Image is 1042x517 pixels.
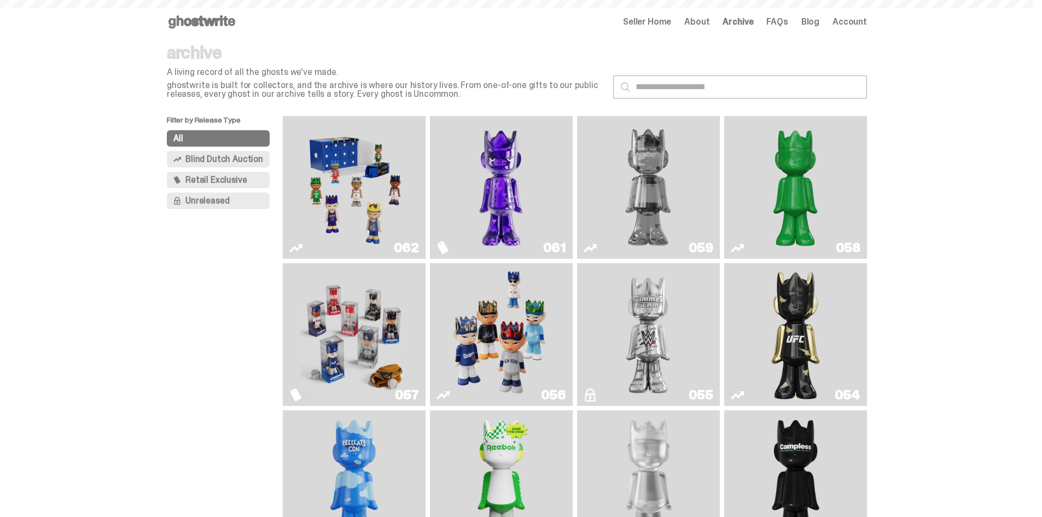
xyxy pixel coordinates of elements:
img: Game Face (2025) [300,120,408,254]
span: Blind Dutch Auction [185,155,263,164]
button: Unreleased [167,193,270,209]
div: 059 [689,241,713,254]
a: Ruby [731,268,860,402]
img: Fantasy [447,120,555,254]
a: FAQs [766,18,788,26]
button: Blind Dutch Auction [167,151,270,167]
div: 056 [541,388,566,402]
span: Retail Exclusive [185,176,247,184]
div: 058 [836,241,860,254]
a: Two [584,120,713,254]
a: About [684,18,709,26]
div: 057 [395,388,419,402]
a: Game Face (2025) [289,268,419,402]
span: Unreleased [185,196,229,205]
div: 055 [689,388,713,402]
img: Game Face (2025) [447,268,555,402]
img: Two [595,120,702,254]
span: All [173,134,183,143]
p: ghostwrite is built for collectors, and the archive is where our history lives. From one-of-one g... [167,81,604,98]
a: Game Face (2025) [289,120,419,254]
div: 062 [394,241,419,254]
a: Account [833,18,867,26]
img: Schrödinger's ghost: Sunday Green [742,120,849,254]
button: Retail Exclusive [167,172,270,188]
a: Fantasy [436,120,566,254]
a: Blog [801,18,819,26]
img: Game Face (2025) [300,268,408,402]
a: Archive [723,18,753,26]
p: A living record of all the ghosts we've made. [167,68,604,77]
div: 054 [835,388,860,402]
a: I Was There SummerSlam [584,268,713,402]
button: All [167,130,270,147]
a: Seller Home [623,18,671,26]
a: Schrödinger's ghost: Sunday Green [731,120,860,254]
p: archive [167,44,604,61]
img: Ruby [767,268,825,402]
div: 061 [543,241,566,254]
img: I Was There SummerSlam [595,268,702,402]
p: Filter by Release Type [167,116,283,130]
a: Game Face (2025) [436,268,566,402]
